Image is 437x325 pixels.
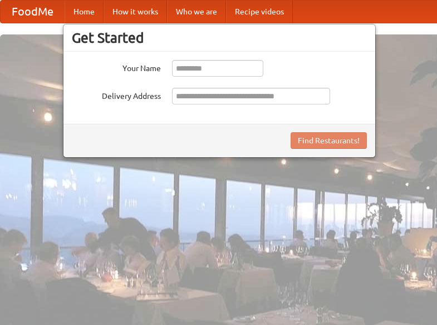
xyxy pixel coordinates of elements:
[72,60,161,74] label: Your Name
[291,132,367,149] button: Find Restaurants!
[167,1,226,23] a: Who we are
[65,1,104,23] a: Home
[72,29,367,46] h3: Get Started
[226,1,293,23] a: Recipe videos
[104,1,167,23] a: How it works
[1,1,65,23] a: FoodMe
[72,88,161,102] label: Delivery Address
